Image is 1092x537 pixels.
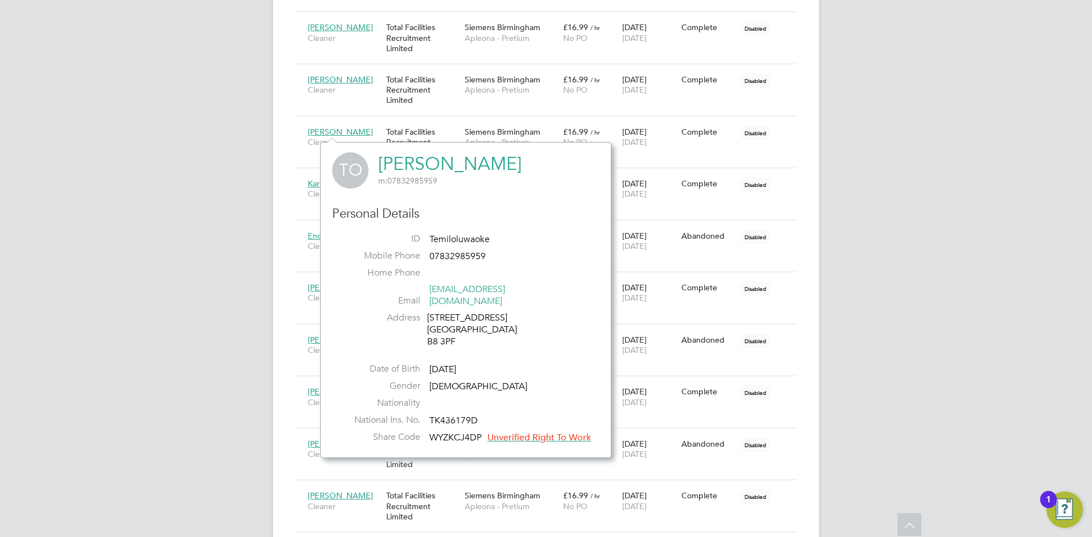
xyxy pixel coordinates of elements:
[619,225,679,257] div: [DATE]
[332,206,599,222] h3: Personal Details
[681,335,735,345] div: Abandoned
[740,73,771,88] span: Disabled
[308,282,373,293] span: [PERSON_NAME]
[681,282,735,293] div: Complete
[305,484,796,494] a: [PERSON_NAME]CleanerTotal Facilities Recruitment LimitedSiemens BirminghamApleona - Pretium£16.99...
[622,33,647,43] span: [DATE]
[308,345,380,355] span: Cleaner
[740,489,771,504] span: Disabled
[563,127,588,137] span: £16.99
[622,449,647,459] span: [DATE]
[308,22,373,32] span: [PERSON_NAME]
[681,439,735,449] div: Abandoned
[341,431,420,443] label: Share Code
[427,312,535,347] div: [STREET_ADDRESS] [GEOGRAPHIC_DATA] B8 3PF
[305,380,796,390] a: [PERSON_NAME]CleanerTotal Facilities Recruitment LimitedSiemens BirminghamApleona - Pretium£16.99...
[378,176,387,186] span: m:
[308,137,380,147] span: Cleaner
[590,492,600,500] span: / hr
[619,16,679,48] div: [DATE]
[740,126,771,140] span: Disabled
[308,501,380,511] span: Cleaner
[681,490,735,501] div: Complete
[308,127,373,137] span: [PERSON_NAME]
[465,127,540,137] span: Siemens Birmingham
[308,74,373,85] span: [PERSON_NAME]
[563,490,588,501] span: £16.99
[383,16,462,59] div: Total Facilities Recruitment Limited
[619,329,679,361] div: [DATE]
[308,490,373,501] span: [PERSON_NAME]
[740,21,771,36] span: Disabled
[308,178,348,189] span: Karuna K C
[305,432,796,442] a: [PERSON_NAME]CleanerTotal Facilities Recruitment LimitedSiemens BirminghamApleona - Pretium£16.99...
[378,153,522,175] a: [PERSON_NAME]
[622,293,647,303] span: [DATE]
[563,501,588,511] span: No PO
[487,432,591,443] span: Unverified Right To Work
[563,33,588,43] span: No PO
[622,241,647,251] span: [DATE]
[681,231,735,241] div: Abandoned
[341,233,420,245] label: ID
[383,121,462,164] div: Total Facilities Recruitment Limited
[1046,499,1051,514] div: 1
[429,234,490,245] span: Temiloluwaoke
[308,335,373,345] span: [PERSON_NAME]
[305,120,796,130] a: [PERSON_NAME]CleanerTotal Facilities Recruitment LimitedSiemens BirminghamApleona - Pretium£16.99...
[681,386,735,397] div: Complete
[563,85,588,95] span: No PO
[465,85,557,95] span: Apleona - Pretium
[383,485,462,527] div: Total Facilities Recruitment Limited
[619,277,679,309] div: [DATE]
[563,22,588,32] span: £16.99
[619,69,679,101] div: [DATE]
[590,76,600,84] span: / hr
[740,334,771,348] span: Disabled
[619,173,679,205] div: [DATE]
[681,74,735,85] div: Complete
[465,74,540,85] span: Siemens Birmingham
[305,224,796,234] a: Endurance Effion…CleanerTotal Facilities Recruitment LimitedSiemens BirminghamApleona - Pretium£1...
[622,501,647,511] span: [DATE]
[465,22,540,32] span: Siemens Birmingham
[622,189,647,199] span: [DATE]
[341,250,420,262] label: Mobile Phone
[332,152,369,189] span: TO
[622,137,647,147] span: [DATE]
[341,267,420,279] label: Home Phone
[308,231,379,241] span: Endurance Effion…
[308,449,380,459] span: Cleaner
[563,137,588,147] span: No PO
[308,397,380,407] span: Cleaner
[429,415,478,426] span: TK436179D
[619,485,679,517] div: [DATE]
[1046,492,1083,528] button: Open Resource Center, 1 new notification
[429,284,505,307] a: [EMAIL_ADDRESS][DOMAIN_NAME]
[465,137,557,147] span: Apleona - Pretium
[308,293,380,303] span: Cleaner
[681,127,735,137] div: Complete
[590,128,600,136] span: / hr
[341,380,420,392] label: Gender
[429,381,527,392] span: [DEMOGRAPHIC_DATA]
[465,33,557,43] span: Apleona - Pretium
[622,345,647,355] span: [DATE]
[681,22,735,32] div: Complete
[308,386,373,397] span: [PERSON_NAME]
[341,295,420,307] label: Email
[305,172,796,182] a: Karuna K CCleanerTotal Facilities Recruitment LimitedSiemens BirminghamApleona - Pretium£16.99 / ...
[305,328,796,338] a: [PERSON_NAME]CleanerTotal Facilities Recruitment LimitedSiemens BirminghamApleona - Pretium£16.99...
[740,177,771,192] span: Disabled
[308,33,380,43] span: Cleaner
[465,490,540,501] span: Siemens Birmingham
[383,69,462,111] div: Total Facilities Recruitment Limited
[305,68,796,78] a: [PERSON_NAME]CleanerTotal Facilities Recruitment LimitedSiemens BirminghamApleona - Pretium£16.99...
[308,241,380,251] span: Cleaner
[341,414,420,426] label: National Ins. No.
[429,432,482,443] span: WYZKCJ4DP
[465,501,557,511] span: Apleona - Pretium
[308,189,380,199] span: Cleaner
[740,230,771,244] span: Disabled
[622,85,647,95] span: [DATE]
